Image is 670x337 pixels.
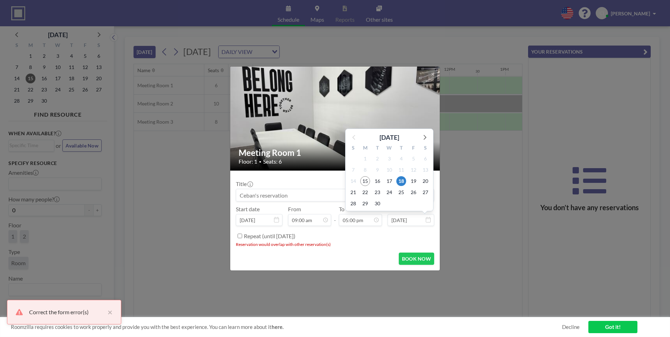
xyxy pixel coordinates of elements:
[259,159,261,164] span: •
[360,154,370,164] span: Monday, September 1, 2025
[396,165,406,175] span: Thursday, September 11, 2025
[588,321,637,333] a: Got it!
[244,233,295,240] label: Repeat (until [DATE])
[372,154,382,164] span: Tuesday, September 2, 2025
[372,187,382,197] span: Tuesday, September 23, 2025
[29,308,104,316] div: Correct the form error(s)
[236,242,434,247] li: Reservation would overlap with other reservation(s)
[409,165,418,175] span: Friday, September 12, 2025
[407,144,419,153] div: F
[372,199,382,208] span: Tuesday, September 30, 2025
[396,154,406,164] span: Thursday, September 4, 2025
[384,187,394,197] span: Wednesday, September 24, 2025
[409,154,418,164] span: Friday, September 5, 2025
[236,189,434,201] input: Ceban's reservation
[334,208,336,223] span: -
[371,144,383,153] div: T
[421,176,430,186] span: Saturday, September 20, 2025
[384,154,394,164] span: Wednesday, September 3, 2025
[395,144,407,153] div: T
[288,206,301,213] label: From
[236,180,252,187] label: Title
[348,165,358,175] span: Sunday, September 7, 2025
[348,199,358,208] span: Sunday, September 28, 2025
[396,187,406,197] span: Thursday, September 25, 2025
[409,187,418,197] span: Friday, September 26, 2025
[419,144,431,153] div: S
[396,176,406,186] span: Thursday, September 18, 2025
[383,144,395,153] div: W
[348,187,358,197] span: Sunday, September 21, 2025
[360,176,370,186] span: Monday, September 15, 2025
[380,132,399,142] div: [DATE]
[372,165,382,175] span: Tuesday, September 9, 2025
[339,206,344,213] label: To
[236,206,260,213] label: Start date
[359,144,371,153] div: M
[230,40,440,197] img: 537.jpg
[348,176,358,186] span: Sunday, September 14, 2025
[360,187,370,197] span: Monday, September 22, 2025
[384,176,394,186] span: Wednesday, September 17, 2025
[239,158,257,165] span: Floor: 1
[347,144,359,153] div: S
[421,165,430,175] span: Saturday, September 13, 2025
[272,324,283,330] a: here.
[11,324,562,330] span: Roomzilla requires cookies to work properly and provide you with the best experience. You can lea...
[562,324,580,330] a: Decline
[409,176,418,186] span: Friday, September 19, 2025
[399,253,434,265] button: BOOK NOW
[360,165,370,175] span: Monday, September 8, 2025
[384,165,394,175] span: Wednesday, September 10, 2025
[421,154,430,164] span: Saturday, September 6, 2025
[263,158,282,165] span: Seats: 6
[360,199,370,208] span: Monday, September 29, 2025
[421,187,430,197] span: Saturday, September 27, 2025
[239,147,432,158] h2: Meeting Room 1
[372,176,382,186] span: Tuesday, September 16, 2025
[104,308,112,316] button: close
